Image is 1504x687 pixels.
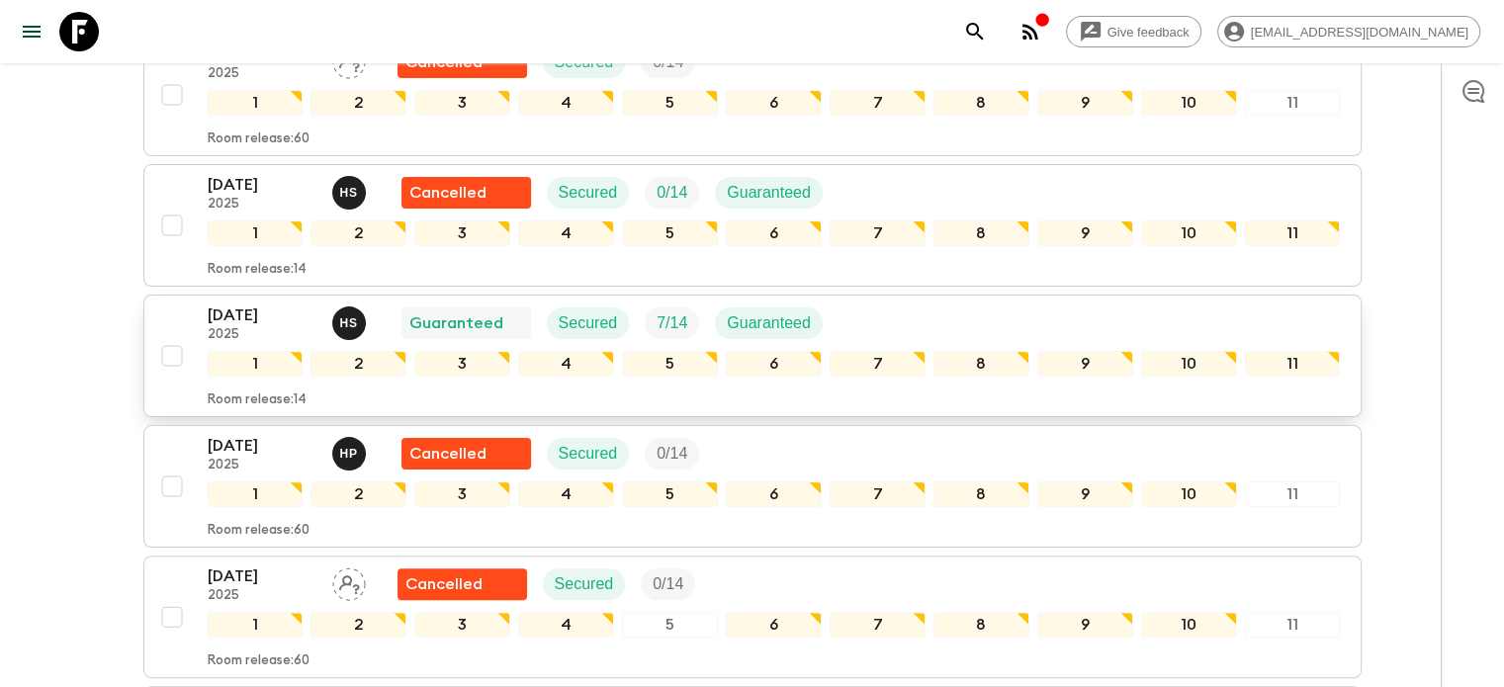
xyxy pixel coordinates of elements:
[518,220,614,246] div: 4
[933,481,1029,507] div: 8
[1217,16,1480,47] div: [EMAIL_ADDRESS][DOMAIN_NAME]
[622,90,718,116] div: 5
[1097,25,1200,40] span: Give feedback
[208,173,316,197] p: [DATE]
[645,307,699,339] div: Trip Fill
[208,392,307,408] p: Room release: 14
[310,351,406,377] div: 2
[1037,90,1133,116] div: 9
[340,315,358,331] p: H S
[518,481,614,507] div: 4
[208,434,316,458] p: [DATE]
[645,438,699,470] div: Trip Fill
[208,653,310,669] p: Room release: 60
[340,446,358,462] p: H P
[555,572,614,596] p: Secured
[1141,90,1237,116] div: 10
[547,177,630,209] div: Secured
[12,12,51,51] button: menu
[208,481,304,507] div: 1
[332,312,370,328] span: Hong Sarou
[543,568,626,600] div: Secured
[559,181,618,205] p: Secured
[208,131,310,147] p: Room release: 60
[208,262,307,278] p: Room release: 14
[208,303,316,327] p: [DATE]
[332,182,370,198] span: Hong Sarou
[1066,16,1201,47] a: Give feedback
[622,351,718,377] div: 5
[1141,481,1237,507] div: 10
[933,220,1029,246] div: 8
[657,181,687,205] p: 0 / 14
[1240,25,1479,40] span: [EMAIL_ADDRESS][DOMAIN_NAME]
[332,437,370,471] button: HP
[1037,612,1133,638] div: 9
[1245,612,1341,638] div: 11
[414,351,510,377] div: 3
[547,307,630,339] div: Secured
[955,12,995,51] button: search adventures
[830,612,926,638] div: 7
[143,34,1362,156] button: [DATE]2025Assign pack leaderFlash Pack cancellationSecuredTrip Fill1234567891011Room release:60
[830,351,926,377] div: 7
[398,568,527,600] div: Flash Pack cancellation
[414,612,510,638] div: 3
[310,612,406,638] div: 2
[143,556,1362,678] button: [DATE]2025Assign pack leaderFlash Pack cancellationSecuredTrip Fill1234567891011Room release:60
[143,295,1362,417] button: [DATE]2025Hong SarouGuaranteedSecuredTrip FillGuaranteed1234567891011Room release:14
[645,177,699,209] div: Trip Fill
[518,351,614,377] div: 4
[518,90,614,116] div: 4
[1037,220,1133,246] div: 9
[208,588,316,604] p: 2025
[622,220,718,246] div: 5
[143,425,1362,548] button: [DATE]2025Heng PringRathanaFlash Pack cancellationSecuredTrip Fill1234567891011Room release:60
[401,438,531,470] div: Flash Pack cancellation
[830,481,926,507] div: 7
[933,612,1029,638] div: 8
[409,442,487,466] p: Cancelled
[340,185,358,201] p: H S
[310,90,406,116] div: 2
[727,181,811,205] p: Guaranteed
[518,612,614,638] div: 4
[641,568,695,600] div: Trip Fill
[401,177,531,209] div: Flash Pack cancellation
[559,311,618,335] p: Secured
[726,351,822,377] div: 6
[653,572,683,596] p: 0 / 14
[332,573,366,589] span: Assign pack leader
[726,90,822,116] div: 6
[1245,351,1341,377] div: 11
[726,481,822,507] div: 6
[208,523,310,539] p: Room release: 60
[830,220,926,246] div: 7
[657,442,687,466] p: 0 / 14
[933,351,1029,377] div: 8
[1245,481,1341,507] div: 11
[409,311,503,335] p: Guaranteed
[310,220,406,246] div: 2
[622,612,718,638] div: 5
[332,306,370,340] button: HS
[332,443,370,459] span: Heng PringRathana
[332,51,366,67] span: Assign pack leader
[208,458,316,473] p: 2025
[143,164,1362,287] button: [DATE]2025Hong SarouFlash Pack cancellationSecuredTrip FillGuaranteed1234567891011Room release:14
[1245,220,1341,246] div: 11
[310,481,406,507] div: 2
[414,90,510,116] div: 3
[208,90,304,116] div: 1
[1141,612,1237,638] div: 10
[1245,90,1341,116] div: 11
[1141,220,1237,246] div: 10
[208,220,304,246] div: 1
[726,220,822,246] div: 6
[332,176,370,210] button: HS
[405,572,483,596] p: Cancelled
[657,311,687,335] p: 7 / 14
[933,90,1029,116] div: 8
[208,66,316,82] p: 2025
[208,564,316,588] p: [DATE]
